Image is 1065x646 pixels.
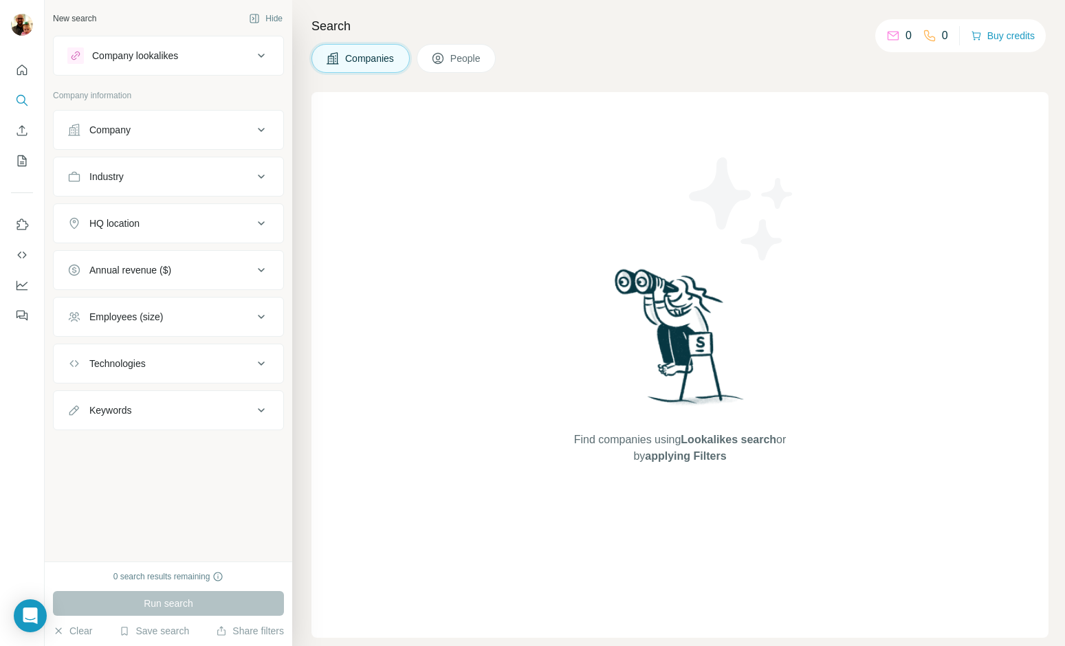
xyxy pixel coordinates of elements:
[11,303,33,328] button: Feedback
[971,26,1035,45] button: Buy credits
[89,403,131,417] div: Keywords
[942,27,948,44] p: 0
[905,27,912,44] p: 0
[119,624,189,638] button: Save search
[54,254,283,287] button: Annual revenue ($)
[89,123,131,137] div: Company
[11,148,33,173] button: My lists
[89,170,124,183] div: Industry
[54,160,283,193] button: Industry
[54,347,283,380] button: Technologies
[345,52,395,65] span: Companies
[450,52,482,65] span: People
[89,216,140,230] div: HQ location
[11,118,33,143] button: Enrich CSV
[680,147,804,271] img: Surfe Illustration - Stars
[11,243,33,267] button: Use Surfe API
[11,88,33,113] button: Search
[645,450,726,462] span: applying Filters
[92,49,178,63] div: Company lookalikes
[54,207,283,240] button: HQ location
[570,432,790,465] span: Find companies using or by
[14,599,47,632] div: Open Intercom Messenger
[216,624,284,638] button: Share filters
[54,394,283,427] button: Keywords
[608,265,751,419] img: Surfe Illustration - Woman searching with binoculars
[54,39,283,72] button: Company lookalikes
[311,16,1048,36] h4: Search
[89,357,146,370] div: Technologies
[53,12,96,25] div: New search
[89,263,171,277] div: Annual revenue ($)
[11,58,33,82] button: Quick start
[239,8,292,29] button: Hide
[11,14,33,36] img: Avatar
[11,212,33,237] button: Use Surfe on LinkedIn
[54,113,283,146] button: Company
[53,624,92,638] button: Clear
[11,273,33,298] button: Dashboard
[113,570,224,583] div: 0 search results remaining
[54,300,283,333] button: Employees (size)
[53,89,284,102] p: Company information
[89,310,163,324] div: Employees (size)
[681,434,776,445] span: Lookalikes search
